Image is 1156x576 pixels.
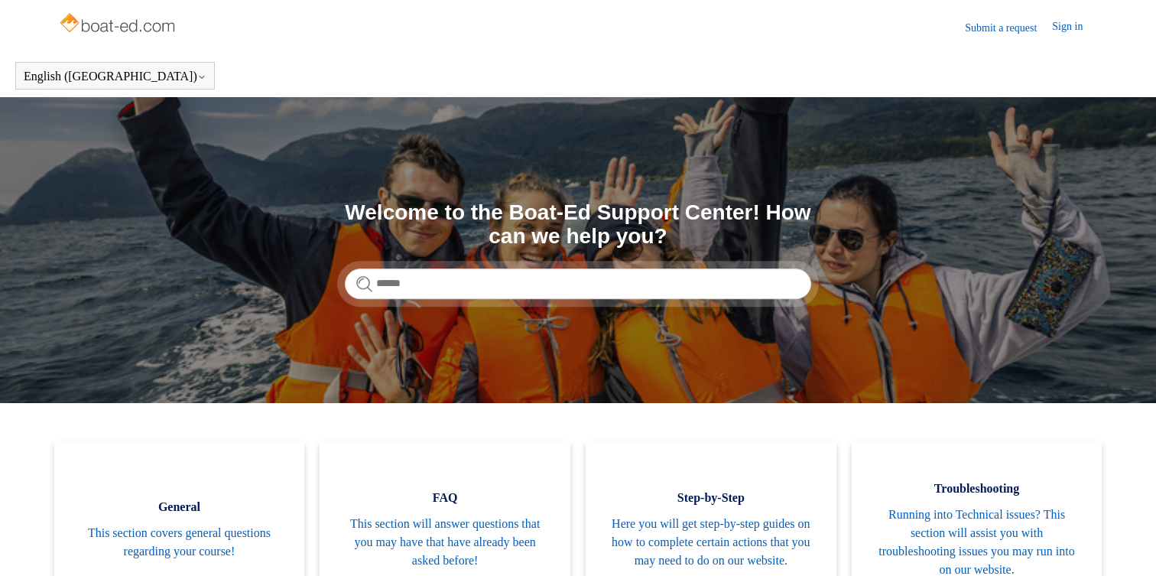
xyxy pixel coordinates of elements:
button: English ([GEOGRAPHIC_DATA]) [24,70,206,83]
img: Boat-Ed Help Center home page [58,9,180,40]
a: Sign in [1052,18,1098,37]
span: Here you will get step-by-step guides on how to complete certain actions that you may need to do ... [609,515,813,570]
span: This section will answer questions that you may have that have already been asked before! [343,515,547,570]
span: FAQ [343,489,547,507]
span: Troubleshooting [875,480,1080,498]
h1: Welcome to the Boat-Ed Support Center! How can we help you? [345,201,811,249]
span: General [77,498,282,516]
span: Step-by-Step [609,489,813,507]
span: This section covers general questions regarding your course! [77,524,282,561]
a: Submit a request [965,20,1052,36]
input: Search [345,268,811,299]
